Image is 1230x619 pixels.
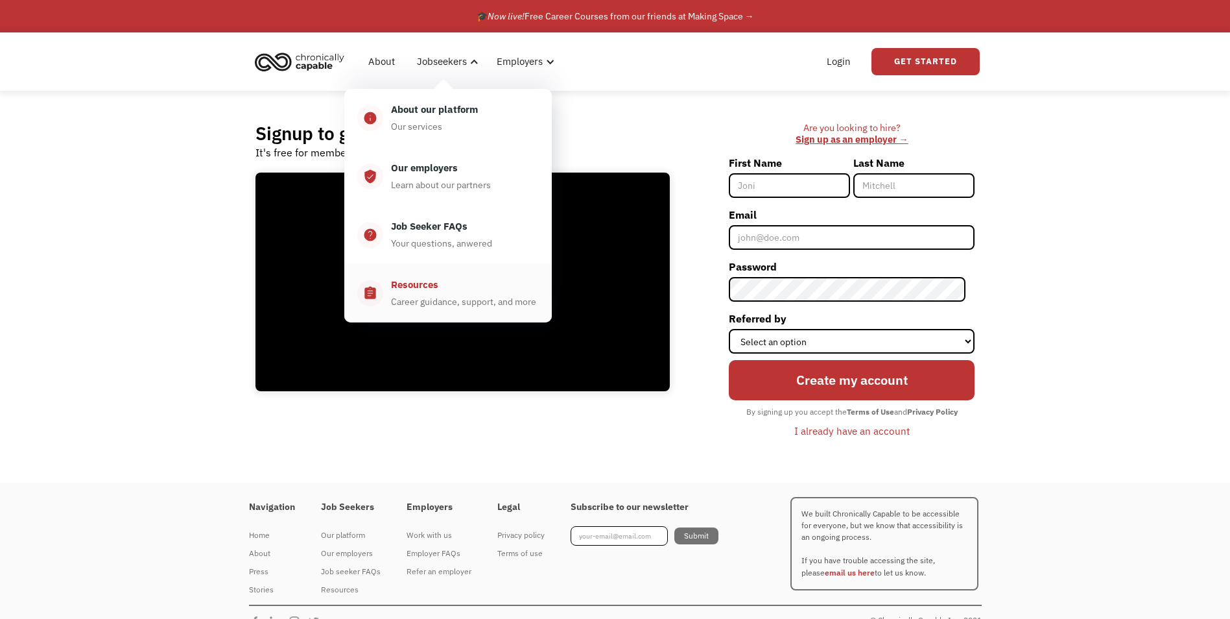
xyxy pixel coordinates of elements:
div: verified_user [363,169,377,184]
div: By signing up you accept the and [740,404,964,420]
label: Email [729,204,975,225]
div: Press [249,564,295,579]
a: email us here [825,568,875,577]
h4: Subscribe to our newsletter [571,502,718,513]
a: Our employers [321,544,381,563]
a: Work with us [407,526,471,544]
div: info [363,110,377,126]
h2: Signup to get started [255,122,431,145]
div: Learn about our partners [391,177,491,193]
h4: Navigation [249,502,295,513]
a: Login [819,41,858,82]
a: Press [249,563,295,581]
a: About [361,41,403,82]
input: your-email@email.com [571,526,668,546]
div: Work with us [407,528,471,543]
input: Submit [674,528,718,544]
div: About [249,546,295,561]
div: help_center [363,227,377,243]
a: Sign up as an employer → [796,133,908,145]
div: Our services [391,119,442,134]
a: Employer FAQs [407,544,471,563]
div: Our employers [321,546,381,561]
form: Member-Signup-Form [729,152,975,443]
div: It's free for members! [255,145,359,160]
a: I already have an account [785,420,919,442]
div: Terms of use [497,546,545,561]
div: Career guidance, support, and more [391,294,536,309]
a: Stories [249,581,295,599]
nav: Jobseekers [344,82,552,322]
input: Mitchell [853,173,975,198]
img: Chronically Capable logo [251,47,348,76]
div: Refer an employer [407,564,471,579]
div: Jobseekers [409,41,482,82]
div: assignment [363,285,377,301]
div: Our employers [391,160,458,176]
label: Password [729,256,975,277]
div: Your questions, anwered [391,236,492,251]
a: Refer an employer [407,563,471,581]
div: Employers [497,54,543,69]
a: About [249,544,295,563]
a: Our platform [321,526,381,544]
div: Job Seeker FAQs [391,219,467,234]
form: Footer Newsletter [571,526,718,546]
div: I already have an account [794,423,910,439]
input: Create my account [729,360,975,400]
p: We built Chronically Capable to be accessible for everyone, but we know that accessibility is an ... [790,497,978,590]
a: Privacy policy [497,526,545,544]
div: Privacy policy [497,528,545,543]
div: Stories [249,582,295,598]
div: 🎓 Free Career Courses from our friends at Making Space → [477,8,754,24]
a: verified_userOur employersLearn about our partners [344,147,552,206]
h4: Job Seekers [321,502,381,513]
em: Now live! [488,10,525,22]
a: Get Started [871,48,980,75]
label: First Name [729,152,850,173]
input: Joni [729,173,850,198]
div: Home [249,528,295,543]
div: Jobseekers [417,54,467,69]
a: Terms of use [497,544,545,563]
input: john@doe.com [729,225,975,250]
div: Resources [391,277,438,293]
div: Employers [489,41,558,82]
a: help_centerJob Seeker FAQsYour questions, anwered [344,206,552,264]
a: assignmentResourcesCareer guidance, support, and more [344,264,552,322]
a: home [251,47,354,76]
strong: Terms of Use [847,407,894,417]
a: Job seeker FAQs [321,563,381,581]
a: infoAbout our platformOur services [344,89,552,147]
label: Last Name [853,152,975,173]
div: About our platform [391,102,478,117]
div: Employer FAQs [407,546,471,561]
strong: Privacy Policy [907,407,958,417]
div: Resources [321,582,381,598]
div: Are you looking to hire? ‍ [729,122,975,146]
a: Home [249,526,295,544]
h4: Employers [407,502,471,513]
h4: Legal [497,502,545,513]
div: Job seeker FAQs [321,564,381,579]
a: Resources [321,581,381,599]
div: Our platform [321,528,381,543]
label: Referred by [729,308,975,329]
